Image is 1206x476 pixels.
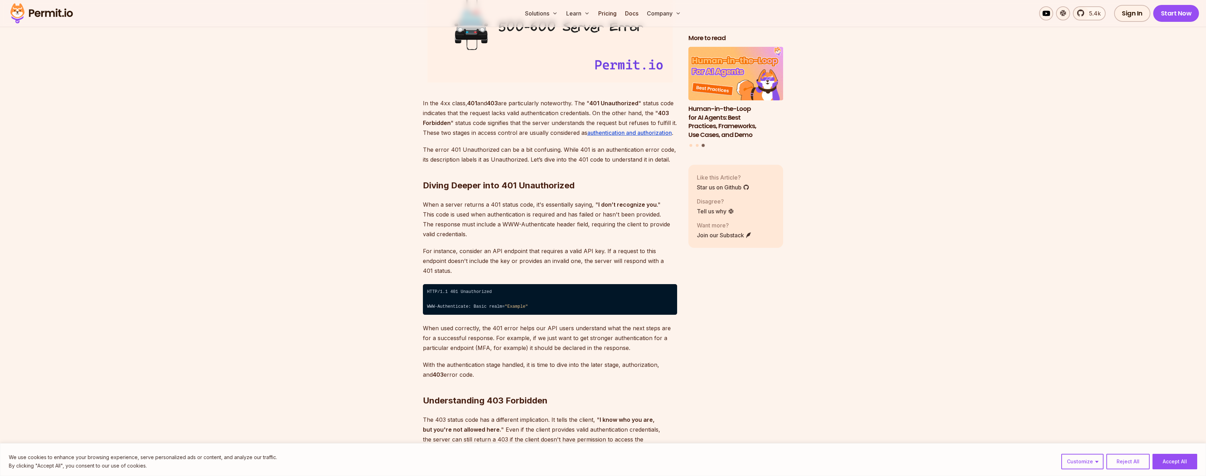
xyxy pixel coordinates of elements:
[522,6,561,20] button: Solutions
[689,144,692,146] button: Go to slide 1
[1153,5,1199,22] a: Start Now
[9,453,277,462] p: We use cookies to enhance your browsing experience, serve personalized ads or content, and analyz...
[423,152,677,191] h2: Diving Deeper into 401 Unauthorized
[423,360,677,380] p: With the authentication stage handled, it is time to dive into the later stage, authorization, an...
[9,462,277,470] p: By clicking "Accept All", you consent to our use of cookies.
[7,1,76,25] img: Permit logo
[1073,6,1106,20] a: 5.4k
[589,100,638,107] strong: 401 Unauthorized
[423,284,677,315] code: HTTP/1.1 401 Unauthorized ⁠ WWW-Authenticate: Basic realm=
[423,98,677,138] p: In the 4xx class, and are particularly noteworthy. The " " status code indicates that the request...
[688,104,783,139] h3: Human-in-the-Loop for AI Agents: Best Practices, Frameworks, Use Cases, and Demo
[423,323,677,353] p: When used correctly, the 401 error helps our API users understand what the next steps are for a s...
[595,6,619,20] a: Pricing
[423,200,677,239] p: When a server returns a 401 status code, it's essentially saying, " ." This code is used when aut...
[1114,5,1150,22] a: Sign In
[1152,454,1197,469] button: Accept All
[688,47,783,139] li: 3 of 3
[487,100,498,107] strong: 403
[1106,454,1150,469] button: Reject All
[423,246,677,276] p: For instance, consider an API endpoint that requires a valid API key. If a request to this endpoi...
[644,6,684,20] button: Company
[505,304,528,309] span: "Example"
[598,201,657,208] strong: I don’t recognize you
[423,367,677,406] h2: Understanding 403 Forbidden
[467,100,477,107] strong: 401
[697,197,734,205] p: Disagree?
[423,415,677,454] p: The 403 status code has a different implication. It tells the client, " " Even if the client prov...
[702,144,705,147] button: Go to slide 3
[563,6,593,20] button: Learn
[697,221,752,229] p: Want more?
[688,47,783,148] div: Posts
[697,207,734,215] a: Tell us why
[1085,9,1101,18] span: 5.4k
[688,47,783,139] a: Human-in-the-Loop for AI Agents: Best Practices, Frameworks, Use Cases, and DemoHuman-in-the-Loop...
[423,145,677,164] p: The error 401 Unauthorized can be a bit confusing. While 401 is an authentication error code, its...
[697,231,752,239] a: Join our Substack
[433,371,444,378] strong: 403
[423,109,669,126] strong: 403 Forbidden
[697,173,749,181] p: Like this Article?
[622,6,641,20] a: Docs
[1061,454,1104,469] button: Customize
[587,129,672,136] a: authentication and authorization
[688,47,783,100] img: Human-in-the-Loop for AI Agents: Best Practices, Frameworks, Use Cases, and Demo
[688,34,783,43] h2: More to read
[697,183,749,191] a: Star us on Github
[696,144,699,146] button: Go to slide 2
